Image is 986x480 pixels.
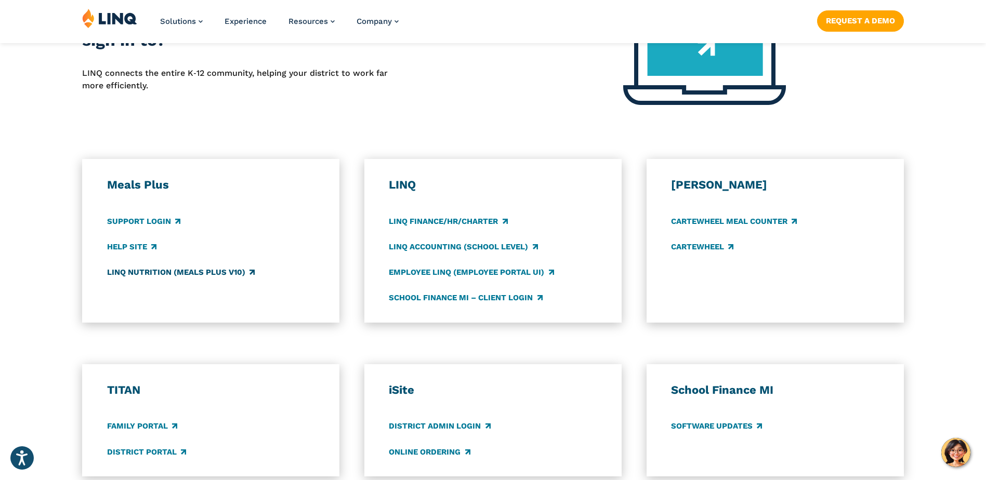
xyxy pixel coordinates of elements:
[160,17,203,26] a: Solutions
[941,438,970,467] button: Hello, have a question? Let’s chat.
[671,178,879,192] h3: [PERSON_NAME]
[107,266,255,278] a: LINQ Nutrition (Meals Plus v10)
[357,17,399,26] a: Company
[671,421,762,432] a: Software Updates
[817,10,904,31] a: Request a Demo
[671,241,733,252] a: CARTEWHEEL
[389,266,554,278] a: Employee LINQ (Employee Portal UI)
[817,8,904,31] nav: Button Navigation
[107,178,315,192] h3: Meals Plus
[288,17,335,26] a: Resources
[389,178,597,192] h3: LINQ
[107,216,180,227] a: Support Login
[288,17,328,26] span: Resources
[389,446,470,458] a: Online Ordering
[389,383,597,397] h3: iSite
[671,216,797,227] a: CARTEWHEEL Meal Counter
[389,292,542,303] a: School Finance MI – Client Login
[107,446,186,458] a: District Portal
[389,216,507,227] a: LINQ Finance/HR/Charter
[107,421,177,432] a: Family Portal
[82,67,410,92] p: LINQ connects the entire K‑12 community, helping your district to work far more efficiently.
[671,383,879,397] h3: School Finance MI
[82,8,137,28] img: LINQ | K‑12 Software
[225,17,267,26] a: Experience
[107,241,156,252] a: Help Site
[389,241,537,252] a: LINQ Accounting (school level)
[107,383,315,397] h3: TITAN
[160,17,196,26] span: Solutions
[389,421,490,432] a: District Admin Login
[160,8,399,43] nav: Primary Navigation
[357,17,392,26] span: Company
